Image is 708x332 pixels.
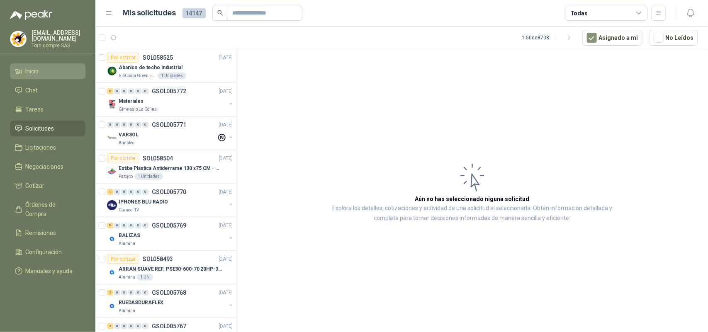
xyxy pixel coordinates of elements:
[119,265,222,273] p: ARRAN SUAVE REF. PSE30-600-70 20HP-30A
[121,88,127,94] div: 0
[219,121,233,129] p: [DATE]
[95,49,236,83] a: Por cotizarSOL058525[DATE] Company LogoAbanico de techo industrialBioCosta Green Energy S.A.S1 Un...
[121,223,127,228] div: 0
[119,140,134,146] p: Almatec
[119,198,168,206] p: IPHONES BLU RADIO
[121,290,127,296] div: 0
[143,55,173,61] p: SOL058525
[217,10,223,16] span: search
[114,189,120,195] div: 0
[142,223,148,228] div: 0
[182,8,206,18] span: 14147
[128,223,134,228] div: 0
[219,222,233,230] p: [DATE]
[522,31,576,44] div: 1 - 50 de 8708
[152,189,186,195] p: GSOL005770
[121,122,127,128] div: 0
[107,120,234,146] a: 0 0 0 0 0 0 GSOL005771[DATE] Company LogoVARSOLAlmatec
[114,290,120,296] div: 0
[119,232,140,240] p: BALIZAS
[123,7,176,19] h1: Mis solicitudes
[582,30,642,46] button: Asignado a mi
[119,106,157,113] p: Gimnasio La Colina
[107,133,117,143] img: Company Logo
[10,263,85,279] a: Manuales y ayuda
[107,288,234,314] a: 2 0 0 0 0 0 GSOL005768[DATE] Company LogoRUEDASDURAFLEXAlumina
[95,251,236,284] a: Por cotizarSOL058493[DATE] Company LogoARRAN SUAVE REF. PSE30-600-70 20HP-30AAlumina1 UN
[114,323,120,329] div: 0
[107,53,139,63] div: Por cotizar
[119,73,156,79] p: BioCosta Green Energy S.A.S
[128,290,134,296] div: 0
[142,290,148,296] div: 0
[128,122,134,128] div: 0
[26,143,56,152] span: Licitaciones
[152,323,186,329] p: GSOL005767
[152,88,186,94] p: GSOL005772
[219,188,233,196] p: [DATE]
[152,122,186,128] p: GSOL005771
[107,200,117,210] img: Company Logo
[121,189,127,195] div: 0
[107,234,117,244] img: Company Logo
[119,173,133,180] p: Patojito
[10,225,85,241] a: Remisiones
[26,228,56,237] span: Remisiones
[107,153,139,163] div: Por cotizar
[119,240,135,247] p: Alumina
[219,289,233,297] p: [DATE]
[26,67,39,76] span: Inicio
[107,187,234,213] a: 1 0 0 0 0 0 GSOL005770[DATE] Company LogoIPHONES BLU RADIOCaracol TV
[26,105,44,114] span: Tareas
[107,167,117,177] img: Company Logo
[135,88,141,94] div: 0
[26,200,78,218] span: Órdenes de Compra
[143,155,173,161] p: SOL058504
[119,64,182,72] p: Abanico de techo industrial
[119,308,135,314] p: Alumina
[107,86,234,113] a: 8 0 0 0 0 0 GSOL005772[DATE] Company LogoMaterialesGimnasio La Colina
[107,301,117,311] img: Company Logo
[142,122,148,128] div: 0
[319,204,625,223] p: Explora los detalles, cotizaciones y actividad de una solicitud al seleccionarla. Obtén informaci...
[107,323,113,329] div: 2
[152,290,186,296] p: GSOL005768
[134,173,163,180] div: 1 Unidades
[10,31,26,47] img: Company Logo
[135,223,141,228] div: 0
[649,30,698,46] button: No Leídos
[107,88,113,94] div: 8
[119,299,163,307] p: RUEDASDURAFLEX
[143,256,173,262] p: SOL058493
[32,43,85,48] p: Tornicomple SAS
[26,162,64,171] span: Negociaciones
[135,189,141,195] div: 0
[128,189,134,195] div: 0
[107,122,113,128] div: 0
[135,290,141,296] div: 0
[10,102,85,117] a: Tareas
[135,122,141,128] div: 0
[10,121,85,136] a: Solicitudes
[10,178,85,194] a: Cotizar
[570,9,588,18] div: Todas
[107,66,117,76] img: Company Logo
[10,197,85,222] a: Órdenes de Compra
[219,155,233,162] p: [DATE]
[107,290,113,296] div: 2
[158,73,186,79] div: 1 Unidades
[219,255,233,263] p: [DATE]
[10,244,85,260] a: Configuración
[128,88,134,94] div: 0
[26,247,62,257] span: Configuración
[95,150,236,184] a: Por cotizarSOL058504[DATE] Company LogoEstiba Plástica Antiderrame 130 x75 CM - Capacidad 180-200...
[26,267,73,276] span: Manuales y ayuda
[107,221,234,247] a: 6 0 0 0 0 0 GSOL005769[DATE] Company LogoBALIZASAlumina
[107,189,113,195] div: 1
[26,86,38,95] span: Chat
[415,194,530,204] h3: Aún no has seleccionado niguna solicitud
[10,82,85,98] a: Chat
[10,140,85,155] a: Licitaciones
[10,159,85,174] a: Negociaciones
[107,254,139,264] div: Por cotizar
